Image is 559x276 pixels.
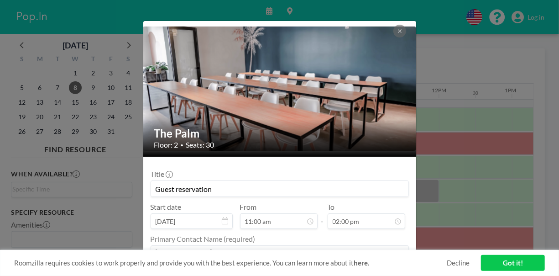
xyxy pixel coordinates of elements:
label: Title [151,170,172,179]
span: Roomzilla requires cookies to work properly and provide you with the best experience. You can lea... [14,259,447,267]
a: Got it! [481,255,545,271]
a: Decline [447,259,470,267]
input: (No title) [151,181,408,196]
h2: The Palm [154,127,406,140]
label: Start date [151,202,182,212]
label: To [328,202,335,212]
a: here. [354,259,369,267]
span: Floor: 2 [154,140,178,149]
span: • [181,142,184,149]
img: 537.png [143,27,417,151]
label: Primary Contact Name (required) [151,234,256,244]
label: From [240,202,257,212]
span: - [321,206,324,226]
span: Seats: 30 [186,140,214,149]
